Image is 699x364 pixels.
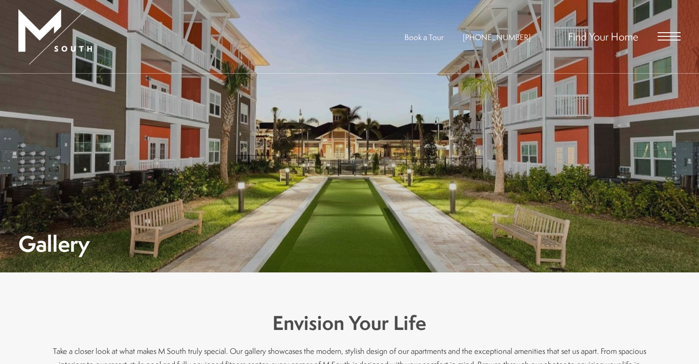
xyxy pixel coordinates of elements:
[18,9,92,64] img: MSouth
[463,32,531,42] a: Call Us at 813-570-8014
[658,32,681,40] button: Open Menu
[18,233,90,254] h1: Gallery
[404,32,443,42] a: Book a Tour
[463,32,531,42] span: [PHONE_NUMBER]
[568,29,638,44] a: Find Your Home
[51,309,648,337] h3: Envision Your Life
